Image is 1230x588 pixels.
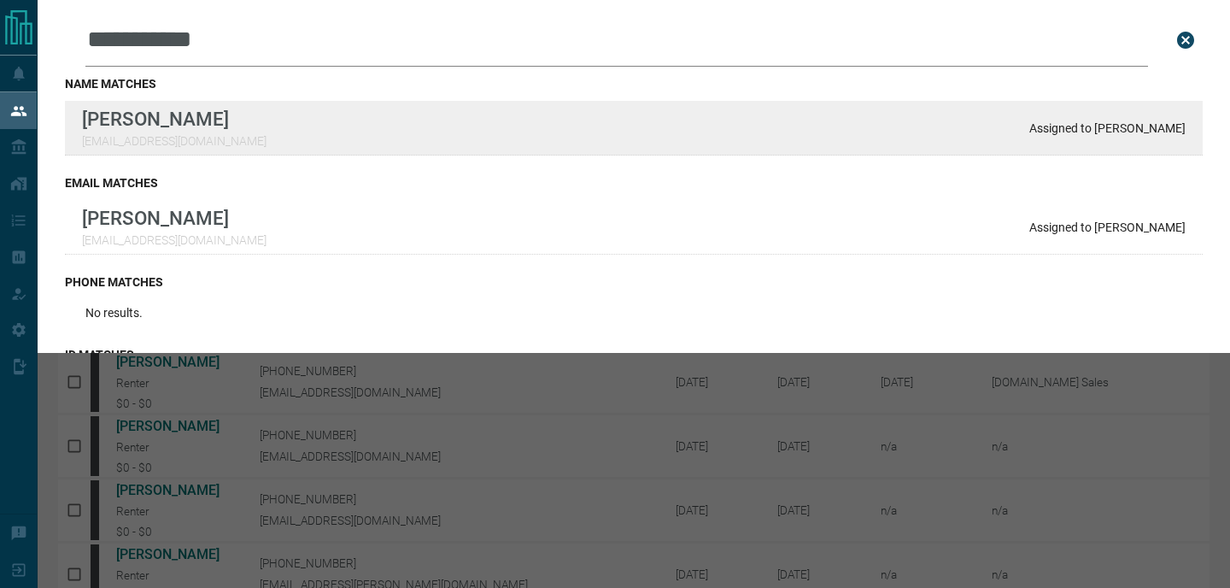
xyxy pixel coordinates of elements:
p: No results. [85,306,143,320]
p: [PERSON_NAME] [82,207,266,229]
h3: phone matches [65,275,1203,289]
h3: name matches [65,77,1203,91]
p: Assigned to [PERSON_NAME] [1029,220,1186,234]
button: close search bar [1168,23,1203,57]
p: [PERSON_NAME] [82,108,266,130]
h3: id matches [65,348,1203,362]
p: [EMAIL_ADDRESS][DOMAIN_NAME] [82,134,266,148]
p: Assigned to [PERSON_NAME] [1029,121,1186,135]
p: [EMAIL_ADDRESS][DOMAIN_NAME] [82,233,266,247]
h3: email matches [65,176,1203,190]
